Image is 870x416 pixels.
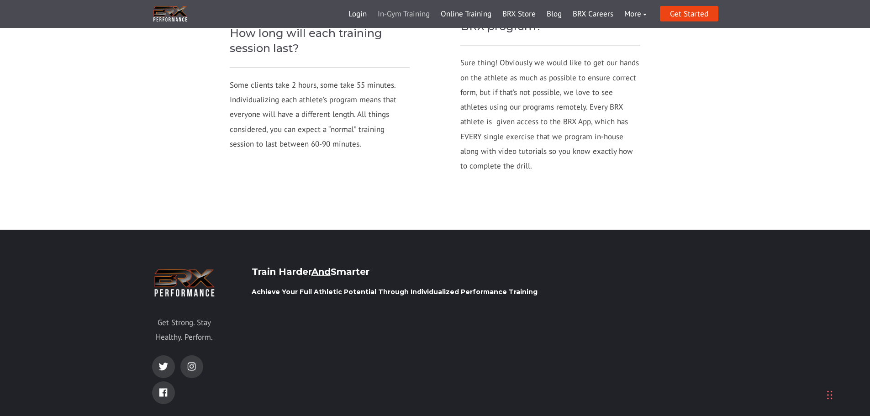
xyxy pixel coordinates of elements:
a: BRX Careers [567,3,619,25]
iframe: Chat Widget [740,317,870,416]
p: Get Strong. Stay Healthy. Perform. [152,315,217,345]
div: Drag [827,381,833,409]
img: BRX Transparent Logo-2 [152,5,189,23]
a: In-Gym Training [372,3,435,25]
a: twitter [152,355,175,378]
a: BRX Store [497,3,541,25]
strong: Achieve Your Full Athletic Potential Through Individualized Performance Training [252,288,538,296]
a: Login [343,3,372,25]
a: instagram [180,355,203,378]
strong: Train Harder Smarter [252,266,369,277]
a: More [619,3,652,25]
div: Navigation Menu [343,3,652,25]
span: And [311,266,331,277]
a: facebook [152,381,175,404]
a: Blog [541,3,567,25]
a: Get Started [660,6,718,21]
img: BRX Transparent Logo-2 [152,266,217,299]
p: Some clients take 2 hours, some take 55 minutes. Individualizing each athlete’s program means tha... [230,78,410,151]
p: Sure thing! Obviously we would like to get our hands on the athlete as much as possible to ensure... [460,55,641,173]
h4: How long will each training session last? [230,26,410,56]
a: Online Training [435,3,497,25]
